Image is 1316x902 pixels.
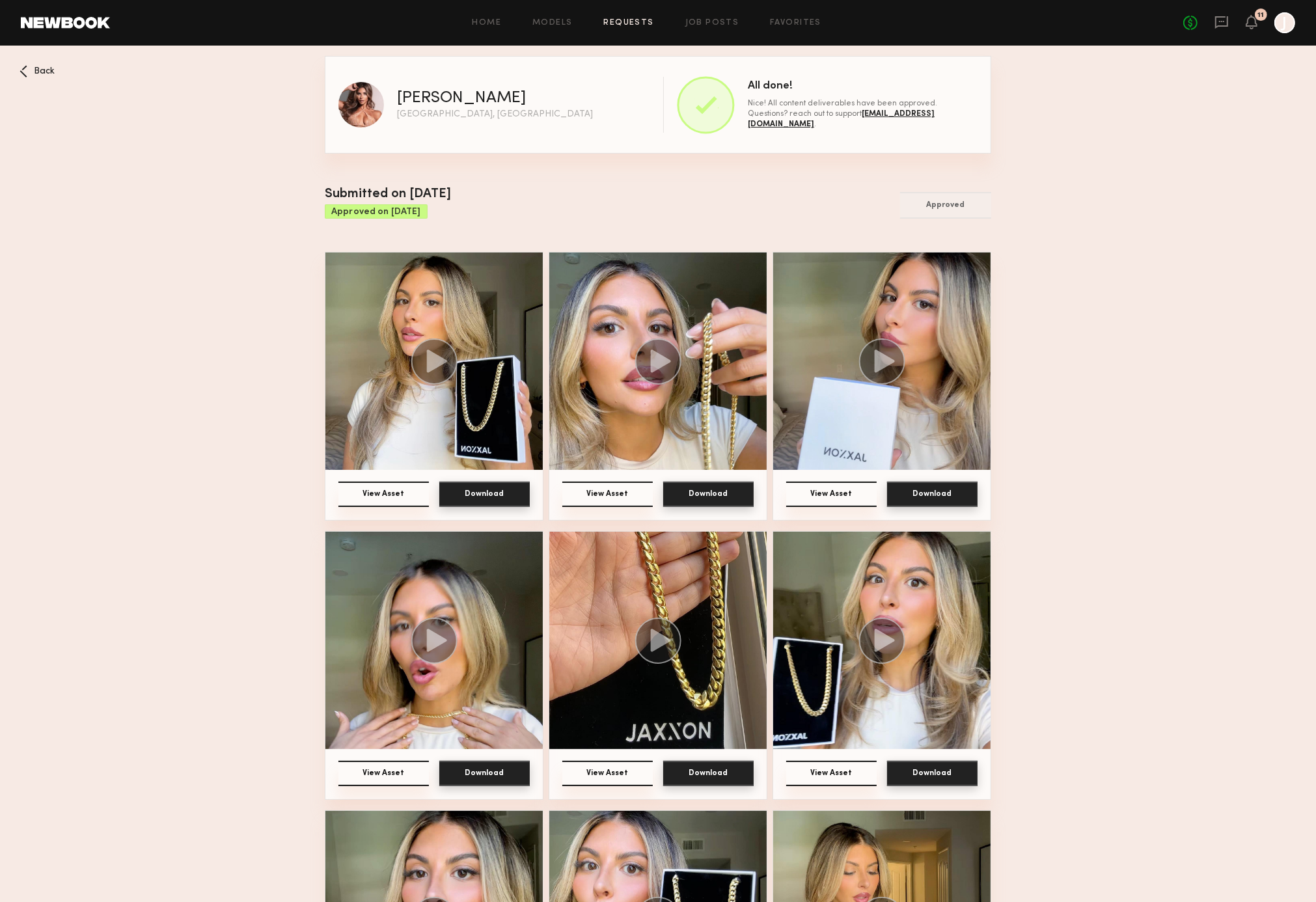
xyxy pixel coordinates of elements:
[748,81,978,92] div: All done!
[900,192,991,219] button: Approved
[325,532,543,749] img: Asset
[748,98,978,130] div: Nice! All content deliverables have been approved. Questions? reach out to support .
[786,482,877,507] button: View Asset
[397,90,526,107] div: [PERSON_NAME]
[887,761,978,786] button: Download
[338,761,429,786] button: View Asset
[397,110,593,119] div: [GEOGRAPHIC_DATA], [GEOGRAPHIC_DATA]
[1274,12,1295,33] a: J
[532,19,572,27] a: Models
[786,761,877,786] button: View Asset
[325,204,428,219] div: Approved on [DATE]
[887,482,978,507] button: Download
[439,761,530,786] button: Download
[338,482,429,507] button: View Asset
[1258,12,1265,19] div: 11
[663,761,754,786] button: Download
[473,19,502,27] a: Home
[604,19,654,27] a: Requests
[748,110,935,128] span: [EMAIL_ADDRESS][DOMAIN_NAME]
[338,82,384,128] img: Sophia R profile picture.
[34,67,55,76] span: Back
[770,19,821,27] a: Favorites
[773,253,991,470] img: Asset
[549,532,767,749] img: Asset
[325,253,543,470] img: Asset
[549,253,767,470] img: Asset
[562,761,653,786] button: View Asset
[663,482,754,507] button: Download
[773,532,991,749] img: Asset
[562,482,653,507] button: View Asset
[325,185,451,204] div: Submitted on [DATE]
[685,19,739,27] a: Job Posts
[439,482,530,507] button: Download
